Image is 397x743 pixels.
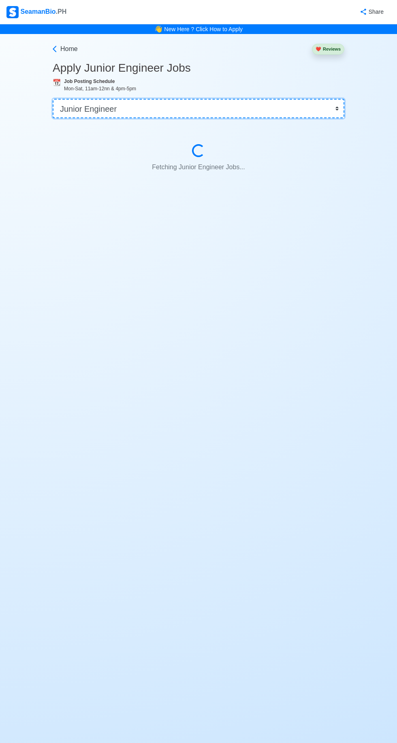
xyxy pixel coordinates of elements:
div: Mon-Sat, 11am-12nn & 4pm-5pm [64,85,344,92]
button: heartReviews [312,44,344,55]
button: Share [352,4,391,20]
span: .PH [56,8,67,15]
h3: Apply Junior Engineer Jobs [53,61,344,75]
span: Home [60,44,78,54]
span: bell [153,23,164,35]
span: heart [316,47,321,51]
a: Home [51,44,78,54]
a: New Here ? Click How to Apply [164,26,243,32]
b: Job Posting Schedule [64,79,115,84]
p: Fetching Junior Engineer Jobs... [72,159,325,175]
span: calendar [53,79,61,86]
img: Logo [6,6,19,18]
div: SeamanBio [6,6,66,18]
